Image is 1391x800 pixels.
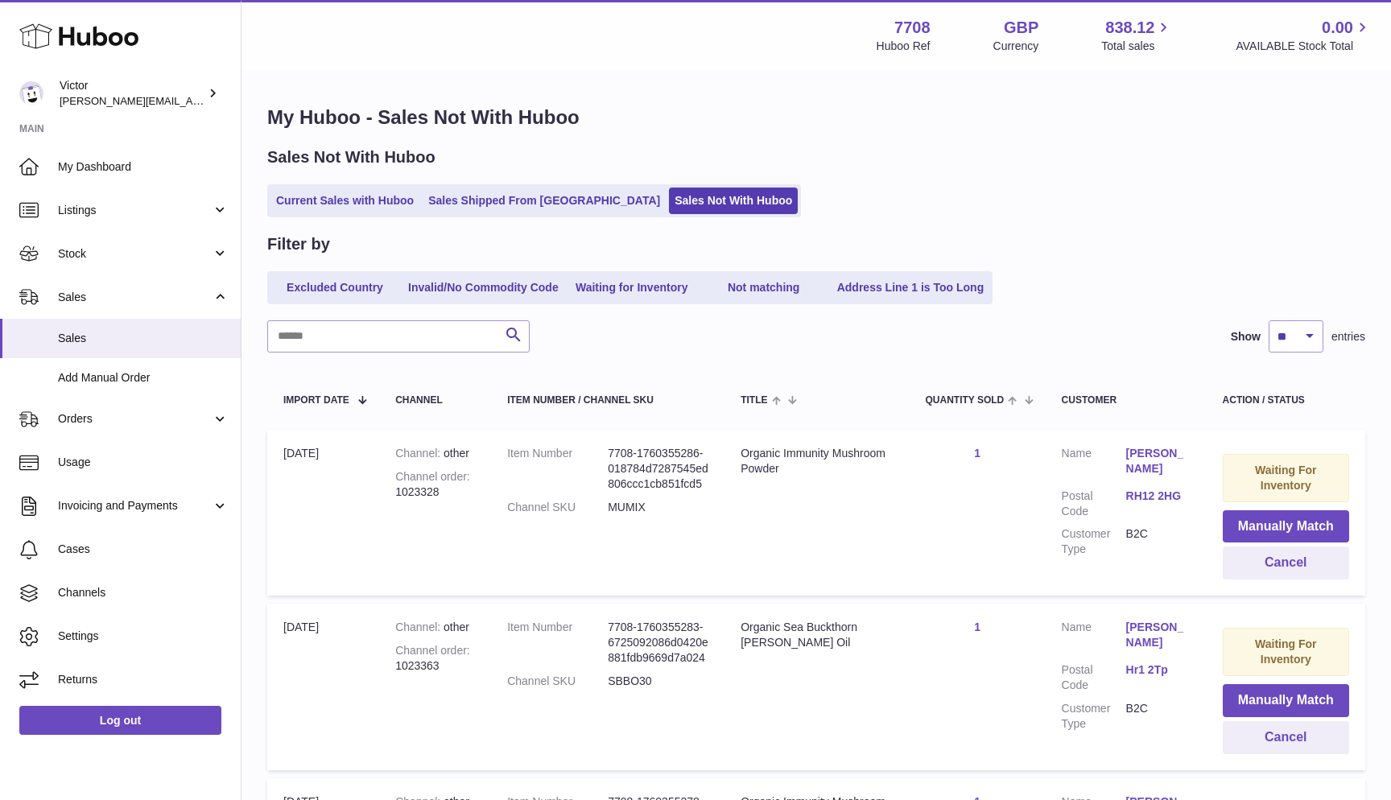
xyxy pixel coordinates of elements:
[19,81,43,105] img: victor@erbology.co
[270,188,419,214] a: Current Sales with Huboo
[1062,701,1126,732] dt: Customer Type
[925,395,1004,406] span: Quantity Sold
[1322,17,1353,39] span: 0.00
[1126,489,1191,504] a: RH12 2HG
[1062,620,1126,654] dt: Name
[423,188,666,214] a: Sales Shipped From [GEOGRAPHIC_DATA]
[669,188,798,214] a: Sales Not With Huboo
[267,233,330,255] h2: Filter by
[894,17,931,39] strong: 7708
[395,446,475,461] div: other
[1126,701,1191,732] dd: B2C
[395,621,444,633] strong: Channel
[267,430,379,596] td: [DATE]
[58,585,229,600] span: Channels
[608,674,708,689] dd: SBBO30
[1062,489,1126,519] dt: Postal Code
[58,246,212,262] span: Stock
[1101,39,1173,54] span: Total sales
[1331,329,1365,344] span: entries
[58,370,229,386] span: Add Manual Order
[58,672,229,687] span: Returns
[608,500,708,515] dd: MUMIX
[741,446,893,476] div: Organic Immunity Mushroom Powder
[58,498,212,513] span: Invoicing and Payments
[1223,721,1349,754] button: Cancel
[1236,39,1372,54] span: AVAILABLE Stock Total
[1004,17,1038,39] strong: GBP
[58,159,229,175] span: My Dashboard
[507,500,608,515] dt: Channel SKU
[395,469,475,500] div: 1023328
[741,620,893,650] div: Organic Sea Buckthorn [PERSON_NAME] Oil
[507,620,608,666] dt: Item Number
[974,447,980,460] a: 1
[993,39,1039,54] div: Currency
[19,706,221,735] a: Log out
[1255,464,1316,492] strong: Waiting For Inventory
[1236,17,1372,54] a: 0.00 AVAILABLE Stock Total
[395,470,470,483] strong: Channel order
[395,447,444,460] strong: Channel
[270,274,399,301] a: Excluded Country
[58,203,212,218] span: Listings
[395,395,475,406] div: Channel
[267,604,379,769] td: [DATE]
[58,629,229,644] span: Settings
[58,290,212,305] span: Sales
[58,331,229,346] span: Sales
[1223,546,1349,579] button: Cancel
[608,446,708,492] dd: 7708-1760355286-018784d7287545ed806ccc1cb851fcd5
[507,395,708,406] div: Item Number / Channel SKU
[700,274,828,301] a: Not matching
[1223,395,1349,406] div: Action / Status
[1105,17,1154,39] span: 838.12
[58,455,229,470] span: Usage
[974,621,980,633] a: 1
[608,620,708,666] dd: 7708-1760355283-6725092086d0420e881fdb9669d7a024
[283,395,349,406] span: Import date
[507,674,608,689] dt: Channel SKU
[741,395,767,406] span: Title
[1231,329,1261,344] label: Show
[395,643,475,674] div: 1023363
[58,542,229,557] span: Cases
[395,644,470,657] strong: Channel order
[1126,662,1191,678] a: Hr1 2Tp
[877,39,931,54] div: Huboo Ref
[60,94,323,107] span: [PERSON_NAME][EMAIL_ADDRESS][DOMAIN_NAME]
[1126,446,1191,476] a: [PERSON_NAME]
[1223,684,1349,717] button: Manually Match
[1223,510,1349,543] button: Manually Match
[1255,637,1316,666] strong: Waiting For Inventory
[267,146,435,168] h2: Sales Not With Huboo
[1126,620,1191,650] a: [PERSON_NAME]
[1062,662,1126,693] dt: Postal Code
[402,274,564,301] a: Invalid/No Commodity Code
[60,78,204,109] div: Victor
[507,446,608,492] dt: Item Number
[1101,17,1173,54] a: 838.12 Total sales
[395,620,475,635] div: other
[832,274,990,301] a: Address Line 1 is Too Long
[1062,446,1126,480] dt: Name
[568,274,696,301] a: Waiting for Inventory
[58,411,212,427] span: Orders
[1062,395,1191,406] div: Customer
[1126,526,1191,557] dd: B2C
[267,105,1365,130] h1: My Huboo - Sales Not With Huboo
[1062,526,1126,557] dt: Customer Type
